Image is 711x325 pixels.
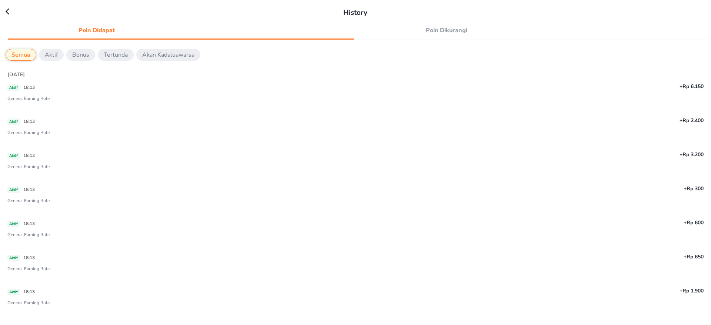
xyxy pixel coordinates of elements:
[7,231,704,242] p: General Earning Rule
[66,49,95,61] button: Bonus
[7,84,20,91] span: Aktif
[7,95,704,105] p: General Earning Rule
[6,22,705,37] div: loyalty history tabs
[358,24,703,37] a: Poin Dikurangi
[23,289,35,295] span: 18:13
[23,221,35,227] span: 18:13
[98,49,134,61] button: Tertunda
[136,49,200,61] button: Akan Kadaluawarsa
[72,50,89,59] p: Bonus
[414,83,704,90] p: +Rp 6.150
[8,24,353,37] a: Poin Didapat
[414,287,704,295] p: +Rp 1.900
[414,185,704,192] p: +Rp 300
[7,163,704,174] p: General Earning Rule
[7,71,25,78] span: [DATE]
[7,221,20,227] span: Aktif
[6,49,36,61] button: Semua
[23,153,35,158] span: 18:13
[23,84,35,90] span: 18:13
[7,299,704,310] p: General Earning Rule
[142,50,194,59] p: Akan Kadaluawarsa
[23,118,35,124] span: 18:13
[12,25,181,36] span: Poin Didapat
[7,129,704,140] p: General Earning Rule
[414,117,704,124] p: +Rp 2.400
[7,197,704,208] p: General Earning Rule
[7,153,20,159] span: Aktif
[7,265,704,276] p: General Earning Rule
[414,219,704,227] p: +Rp 600
[414,253,704,261] p: +Rp 650
[11,50,30,59] p: Semua
[104,50,128,59] p: Tertunda
[7,255,20,261] span: Aktif
[343,7,367,18] p: History
[23,255,35,261] span: 18:13
[23,187,35,192] span: 18:13
[7,289,20,295] span: Aktif
[45,50,58,59] p: Aktif
[414,151,704,158] p: +Rp 3.200
[7,187,20,193] span: Aktif
[362,25,531,36] span: Poin Dikurangi
[7,118,20,125] span: Aktif
[39,49,64,61] button: Aktif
